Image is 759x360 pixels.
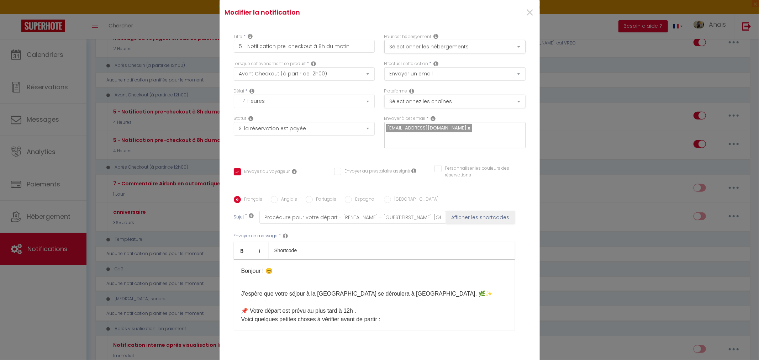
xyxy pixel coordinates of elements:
[384,40,526,53] button: Sélectionner les hébergements
[278,196,297,204] label: Anglais
[292,169,297,174] i: Envoyer au voyageur
[6,3,27,24] button: Ouvrir le widget de chat LiveChat
[225,7,428,17] h4: Modifier la notification
[525,2,534,23] span: ×
[269,242,303,259] a: Shortcode
[249,116,254,121] i: Booking status
[384,95,526,108] button: Sélectionnez les chaînes
[234,60,306,67] label: Lorsque cet événement se produit
[234,33,243,40] label: Titre
[234,233,278,239] label: Envoyer ce message
[384,33,432,40] label: Pour cet hébergement
[446,211,515,224] button: Afficher les shortcodes
[384,115,426,122] label: Envoyer à cet email
[410,88,415,94] i: Action Channel
[384,60,428,67] label: Effectuer cette action
[283,233,288,239] i: Message
[384,88,407,95] label: Plateforme
[234,242,251,259] a: Bold
[431,116,436,121] i: Recipient
[311,61,316,67] i: Event Occur
[251,242,269,259] a: Italic
[434,33,439,39] i: This Rental
[412,168,417,174] i: Envoyer au prestataire si il est assigné
[234,259,515,330] div: J'espère que votre séjour à la [GEOGRAPHIC_DATA] se déroulera à [GEOGRAPHIC_DATA]. 🌿✨ 📌 Votre dép...
[234,88,244,95] label: Délai
[234,214,244,221] label: Sujet
[434,61,439,67] i: Action Type
[250,88,255,94] i: Action Time
[248,33,253,39] i: Title
[241,196,263,204] label: Français
[241,267,507,275] p: Bonjour ! 😊
[241,168,290,176] label: Envoyez au voyageur
[352,196,376,204] label: Espagnol
[525,5,534,21] button: Close
[234,115,247,122] label: Statut
[391,196,439,204] label: [GEOGRAPHIC_DATA]
[249,213,254,218] i: Subject
[388,125,467,131] span: [EMAIL_ADDRESS][DOMAIN_NAME]
[313,196,337,204] label: Portugais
